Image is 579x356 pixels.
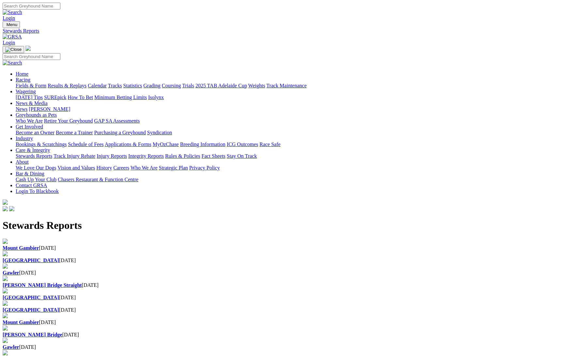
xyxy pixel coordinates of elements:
[16,112,57,118] a: Greyhounds as Pets
[9,206,14,211] img: twitter.svg
[5,47,22,52] img: Close
[108,83,122,88] a: Tracks
[3,245,39,251] b: Mount Gambier
[16,171,44,176] a: Bar & Dining
[3,307,576,313] div: [DATE]
[3,282,576,288] div: [DATE]
[16,141,67,147] a: Bookings & Scratchings
[227,153,257,159] a: Stay On Track
[180,141,225,147] a: Breeding Information
[3,276,8,281] img: file-red.svg
[3,258,576,263] div: [DATE]
[159,165,188,171] a: Strategic Plan
[16,106,27,112] a: News
[88,83,107,88] a: Calendar
[16,188,59,194] a: Login To Blackbook
[147,130,172,135] a: Syndication
[16,136,33,141] a: Industry
[16,83,46,88] a: Fields & Form
[3,15,15,21] a: Login
[123,83,142,88] a: Statistics
[16,71,28,77] a: Home
[3,288,8,293] img: file-red.svg
[94,95,147,100] a: Minimum Betting Limits
[29,106,70,112] a: [PERSON_NAME]
[144,83,160,88] a: Grading
[3,200,8,205] img: logo-grsa-white.png
[3,307,59,313] a: [GEOGRAPHIC_DATA]
[16,95,43,100] a: [DATE] Tips
[3,319,576,325] div: [DATE]
[3,60,22,66] img: Search
[3,251,8,256] img: file-red.svg
[3,332,62,337] a: [PERSON_NAME] Bridge
[16,106,576,112] div: News & Media
[3,245,576,251] div: [DATE]
[3,332,576,338] div: [DATE]
[16,165,576,171] div: About
[3,270,19,275] a: Gawler
[96,165,112,171] a: History
[3,319,39,325] a: Mount Gambier
[3,40,15,45] a: Login
[16,159,29,165] a: About
[248,83,265,88] a: Weights
[3,313,8,318] img: file-red.svg
[68,141,103,147] a: Schedule of Fees
[16,77,30,82] a: Racing
[16,141,576,147] div: Industry
[3,282,82,288] a: [PERSON_NAME] Bridge Straight
[7,22,17,27] span: Menu
[16,118,43,124] a: Who We Are
[165,153,200,159] a: Rules & Policies
[267,83,307,88] a: Track Maintenance
[3,239,8,244] img: file-red.svg
[58,177,138,182] a: Chasers Restaurant & Function Centre
[3,21,20,28] button: Toggle navigation
[3,295,59,300] a: [GEOGRAPHIC_DATA]
[16,165,56,171] a: We Love Our Dogs
[16,130,576,136] div: Get Involved
[16,177,576,183] div: Bar & Dining
[3,46,24,53] button: Toggle navigation
[202,153,225,159] a: Fact Sheets
[3,350,8,355] img: file-red.svg
[56,130,93,135] a: Become a Trainer
[128,153,164,159] a: Integrity Reports
[44,118,93,124] a: Retire Your Greyhound
[16,183,47,188] a: Contact GRSA
[105,141,151,147] a: Applications & Forms
[227,141,258,147] a: ICG Outcomes
[16,177,56,182] a: Cash Up Your Club
[3,28,576,34] a: Stewards Reports
[113,165,129,171] a: Careers
[3,258,59,263] a: [GEOGRAPHIC_DATA]
[16,147,50,153] a: Care & Integrity
[3,53,60,60] input: Search
[16,130,54,135] a: Become an Owner
[3,34,22,40] img: GRSA
[16,153,52,159] a: Stewards Reports
[3,219,576,231] h1: Stewards Reports
[97,153,127,159] a: Injury Reports
[3,344,19,350] b: Gawler
[130,165,158,171] a: Who We Are
[162,83,181,88] a: Coursing
[57,165,95,171] a: Vision and Values
[259,141,280,147] a: Race Safe
[16,89,36,94] a: Wagering
[16,153,576,159] div: Care & Integrity
[3,301,8,306] img: file-red.svg
[25,46,31,51] img: logo-grsa-white.png
[148,95,164,100] a: Isolynx
[16,83,576,89] div: Racing
[68,95,93,100] a: How To Bet
[3,3,60,9] input: Search
[182,83,194,88] a: Trials
[3,270,576,276] div: [DATE]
